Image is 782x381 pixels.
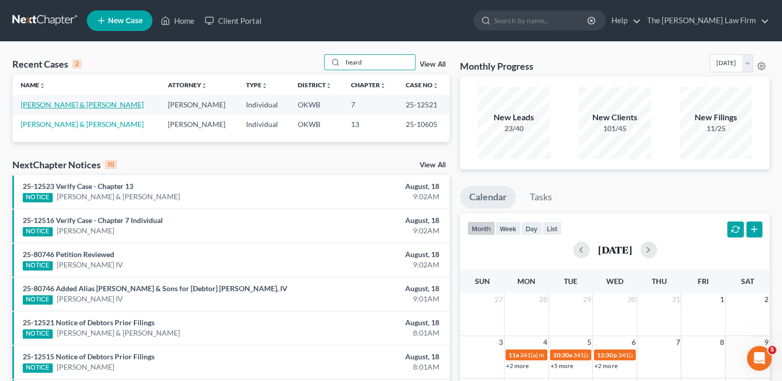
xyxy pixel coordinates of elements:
[308,260,439,270] div: 9:02AM
[160,95,238,114] td: [PERSON_NAME]
[12,58,82,70] div: Recent Cases
[763,336,770,348] span: 9
[160,115,238,134] td: [PERSON_NAME]
[238,95,289,114] td: Individual
[680,123,752,134] div: 11/25
[509,351,519,359] span: 11a
[23,318,155,327] a: 25-12521 Notice of Debtors Prior Filings
[594,362,617,370] a: +2 more
[12,158,117,171] div: NextChapter Notices
[326,83,332,89] i: unfold_more
[39,83,45,89] i: unfold_more
[57,260,123,270] a: [PERSON_NAME] IV
[23,216,163,225] a: 25-12516 Verify Case - Chapter 7 Individual
[719,336,725,348] span: 8
[495,221,521,235] button: week
[72,59,82,69] div: 2
[343,95,397,114] td: 7
[289,95,343,114] td: OKWB
[397,115,450,134] td: 25-10605
[397,95,450,114] td: 25-12521
[550,362,573,370] a: +5 more
[652,277,667,285] span: Thu
[298,81,332,89] a: Districtunfold_more
[433,83,439,89] i: unfold_more
[238,115,289,134] td: Individual
[21,120,144,129] a: [PERSON_NAME] & [PERSON_NAME]
[642,11,769,30] a: The [PERSON_NAME] Law Firm
[573,351,728,359] span: 341(a) meeting for [PERSON_NAME] & [PERSON_NAME]
[23,193,53,202] div: NOTICE
[57,192,180,202] a: [PERSON_NAME] & [PERSON_NAME]
[520,186,561,209] a: Tasks
[538,293,548,306] span: 28
[308,226,439,236] div: 9:02AM
[631,336,637,348] span: 6
[582,293,592,306] span: 29
[579,112,651,123] div: New Clients
[308,283,439,294] div: August, 18
[606,277,623,285] span: Wed
[201,83,207,89] i: unfold_more
[420,162,446,169] a: View All
[308,362,439,372] div: 8:01AM
[586,336,592,348] span: 5
[57,294,123,304] a: [PERSON_NAME] IV
[200,11,267,30] a: Client Portal
[23,352,155,361] a: 25-12515 Notice of Debtors Prior Filings
[606,11,641,30] a: Help
[618,351,772,359] span: 341(a) meeting for [PERSON_NAME] & [PERSON_NAME]
[21,100,144,109] a: [PERSON_NAME] & [PERSON_NAME]
[168,81,207,89] a: Attorneyunfold_more
[626,293,637,306] span: 30
[308,181,439,192] div: August, 18
[23,261,53,271] div: NOTICE
[380,83,386,89] i: unfold_more
[23,284,287,293] a: 25-80746 Added Alias [PERSON_NAME] & Sons for [Debtor] [PERSON_NAME], IV
[308,328,439,338] div: 8:01AM
[768,346,776,354] span: 5
[698,277,709,285] span: Fri
[23,250,114,259] a: 25-80746 Petition Reviewed
[57,362,114,372] a: [PERSON_NAME]
[308,215,439,226] div: August, 18
[343,115,397,134] td: 13
[680,112,752,123] div: New Filings
[460,60,533,72] h3: Monthly Progress
[597,351,617,359] span: 12:30p
[21,81,45,89] a: Nameunfold_more
[105,160,117,169] div: 10
[23,295,53,305] div: NOTICE
[246,81,268,89] a: Typeunfold_more
[460,186,516,209] a: Calendar
[57,226,114,236] a: [PERSON_NAME]
[308,317,439,328] div: August, 18
[308,352,439,362] div: August, 18
[564,277,577,285] span: Tue
[674,336,681,348] span: 7
[23,329,53,339] div: NOTICE
[343,55,415,70] input: Search by name...
[156,11,200,30] a: Home
[308,294,439,304] div: 9:01AM
[670,293,681,306] span: 31
[478,112,550,123] div: New Leads
[289,115,343,134] td: OKWB
[542,221,562,235] button: list
[23,227,53,236] div: NOTICE
[23,182,133,190] a: 25-12523 Verify Case - Chapter 13
[521,221,542,235] button: day
[498,336,504,348] span: 3
[494,11,589,30] input: Search by name...
[308,249,439,260] div: August, 18
[719,293,725,306] span: 1
[520,351,620,359] span: 341(a) meeting for [PERSON_NAME]
[23,363,53,373] div: NOTICE
[467,221,495,235] button: month
[478,123,550,134] div: 23/40
[517,277,535,285] span: Mon
[108,17,143,25] span: New Case
[747,346,772,371] iframe: Intercom live chat
[542,336,548,348] span: 4
[406,81,439,89] a: Case Nounfold_more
